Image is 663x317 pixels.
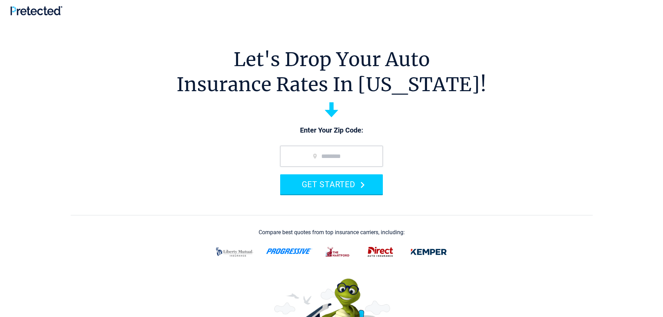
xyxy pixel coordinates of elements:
img: progressive [266,248,313,254]
img: direct [363,243,397,261]
button: GET STARTED [280,174,383,194]
img: liberty [212,243,258,261]
h1: Let's Drop Your Auto Insurance Rates In [US_STATE]! [176,47,487,97]
input: zip code [280,146,383,167]
img: kemper [406,243,452,261]
div: Compare best quotes from top insurance carriers, including: [259,229,405,236]
img: Pretected Logo [10,6,62,15]
img: thehartford [321,243,355,261]
p: Enter Your Zip Code: [273,126,390,135]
